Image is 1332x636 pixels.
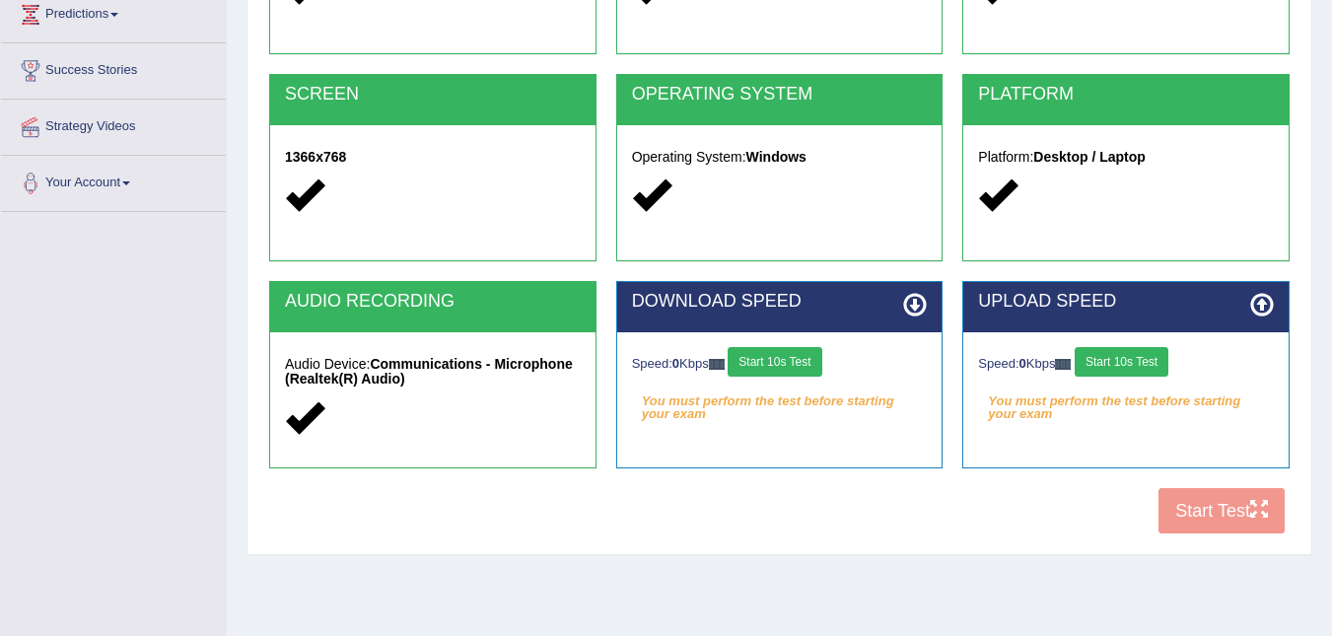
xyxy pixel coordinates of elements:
[978,292,1274,312] h2: UPLOAD SPEED
[746,149,806,165] strong: Windows
[978,85,1274,105] h2: PLATFORM
[978,347,1274,382] div: Speed: Kbps
[285,149,346,165] strong: 1366x768
[285,357,581,388] h5: Audio Device:
[632,347,928,382] div: Speed: Kbps
[1,100,226,149] a: Strategy Videos
[1033,149,1146,165] strong: Desktop / Laptop
[1075,347,1168,377] button: Start 10s Test
[709,359,725,370] img: ajax-loader-fb-connection.gif
[285,85,581,105] h2: SCREEN
[1055,359,1071,370] img: ajax-loader-fb-connection.gif
[285,292,581,312] h2: AUDIO RECORDING
[978,387,1274,416] em: You must perform the test before starting your exam
[632,150,928,165] h5: Operating System:
[1,43,226,93] a: Success Stories
[672,356,679,371] strong: 0
[1019,356,1026,371] strong: 0
[285,356,573,387] strong: Communications - Microphone (Realtek(R) Audio)
[1,156,226,205] a: Your Account
[978,150,1274,165] h5: Platform:
[632,292,928,312] h2: DOWNLOAD SPEED
[632,85,928,105] h2: OPERATING SYSTEM
[728,347,821,377] button: Start 10s Test
[632,387,928,416] em: You must perform the test before starting your exam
